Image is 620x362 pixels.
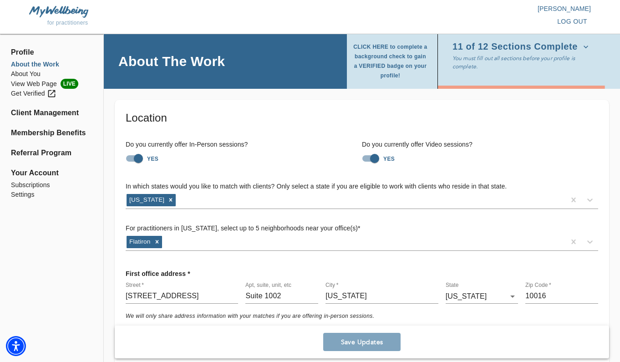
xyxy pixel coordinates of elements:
[126,313,374,319] i: We will only share address information with your matches if you are offering in-person sessions.
[147,156,158,162] strong: YES
[6,336,26,356] div: Accessibility Menu
[127,194,166,206] div: [US_STATE]
[11,89,56,98] div: Get Verified
[557,16,587,27] span: log out
[126,224,598,234] h6: For practitioners in [US_STATE], select up to 5 neighborhoods near your office(s) *
[11,168,92,178] span: Your Account
[452,54,595,71] p: You must fill out all sections before your profile is complete.
[554,13,591,30] button: log out
[126,265,190,282] p: First office address *
[11,127,92,138] a: Membership Benefits
[11,148,92,158] a: Referral Program
[126,140,362,150] h6: Do you currently offer In-Person sessions?
[11,79,92,89] a: View Web PageLIVE
[11,79,92,89] li: View Web Page
[525,282,551,288] label: Zip Code
[452,40,592,54] button: 11 of 12 Sections Complete
[245,282,291,288] label: Apt, suite, unit, etc
[61,79,78,89] span: LIVE
[362,140,598,150] h6: Do you currently offer Video sessions?
[352,42,428,81] span: CLICK HERE to complete a background check to gain a VERIFIED badge on your profile!
[29,6,88,17] img: MyWellbeing
[446,289,518,304] div: [US_STATE]
[127,236,152,248] div: Flatiron
[11,69,92,79] a: About You
[11,190,92,199] a: Settings
[126,282,144,288] label: Street
[383,156,395,162] strong: YES
[126,182,598,192] h6: In which states would you like to match with clients? Only select a state if you are eligible to ...
[11,89,92,98] a: Get Verified
[11,107,92,118] a: Client Management
[126,111,598,125] h5: Location
[310,4,591,13] p: [PERSON_NAME]
[452,42,589,51] span: 11 of 12 Sections Complete
[11,180,92,190] a: Subscriptions
[118,53,225,70] h4: About The Work
[352,40,432,83] button: CLICK HERE to complete a background check to gain a VERIFIED badge on your profile!
[325,282,338,288] label: City
[11,60,92,69] a: About the Work
[47,20,88,26] span: for practitioners
[446,282,459,288] label: State
[11,47,92,58] span: Profile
